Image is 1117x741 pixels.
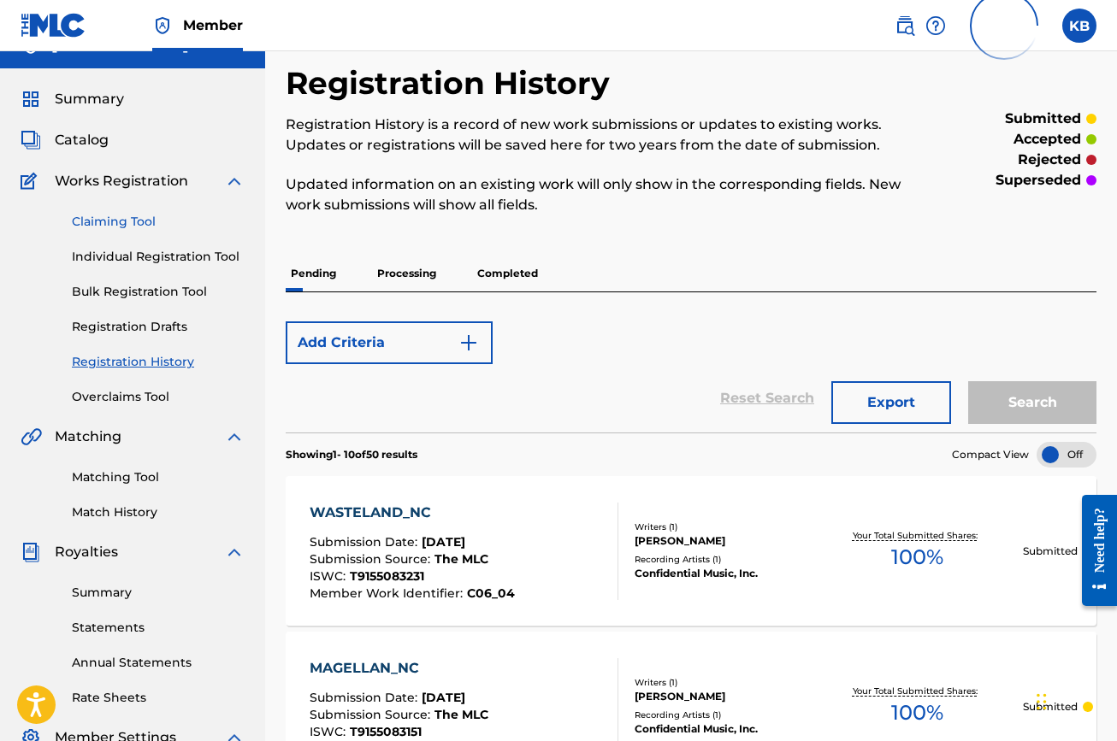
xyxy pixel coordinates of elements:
a: Registration Drafts [72,318,245,336]
a: Bulk Registration Tool [72,283,245,301]
p: Registration History is a record of new work submissions or updates to existing works. Updates or... [286,115,910,156]
span: ISWC : [310,724,350,739]
button: Add Criteria [286,321,493,364]
div: User Menu [1062,9,1096,43]
p: Pending [286,256,341,291]
img: Catalog [21,130,41,150]
span: Submission Source : [310,707,434,722]
span: T9155083231 [350,568,424,584]
img: expand [224,171,245,191]
span: Royalties [55,542,118,562]
a: Registration History [72,353,245,371]
img: Royalties [21,542,41,562]
span: T9155083151 [350,724,422,739]
a: Statements [72,619,245,637]
img: expand [224,426,245,447]
span: Summary [55,89,124,109]
a: Matching Tool [72,468,245,486]
div: Drag [1037,676,1047,727]
iframe: Resource Center [1069,479,1117,620]
span: Catalog [55,130,109,150]
div: Writers ( 1 ) [635,676,811,689]
div: Recording Artists ( 1 ) [635,553,811,566]
iframe: Chat Widget [1031,659,1117,741]
a: Public Search [895,9,915,43]
div: Writers ( 1 ) [635,520,811,533]
p: Your Total Submitted Shares: [853,685,982,697]
img: Top Rightsholder [152,15,173,36]
img: search [895,15,915,36]
span: 100 % [891,697,943,728]
p: Submitted [1023,699,1078,715]
span: Matching [55,426,121,447]
a: Annual Statements [72,654,245,672]
img: MLC Logo [21,13,86,38]
a: Match History [72,503,245,521]
span: ISWC : [310,568,350,584]
a: Summary [72,584,245,602]
img: Works Registration [21,171,43,191]
span: Works Registration [55,171,188,191]
span: Compact View [952,447,1029,462]
p: submitted [1005,109,1081,129]
span: The MLC [434,551,488,567]
p: superseded [996,170,1081,191]
div: MAGELLAN_NC [310,658,513,679]
a: SummarySummary [21,89,124,109]
a: WASTELAND_NCSubmission Date:[DATE]Submission Source:The MLCISWC:T9155083231Member Work Identifier... [286,476,1096,626]
span: 100 % [891,542,943,573]
form: Search Form [286,313,1096,432]
a: Claiming Tool [72,213,245,231]
p: accepted [1014,129,1081,150]
div: Confidential Music, Inc. [635,721,811,737]
p: Showing 1 - 10 of 50 results [286,447,417,462]
img: Summary [21,89,41,109]
span: Submission Source : [310,551,434,567]
p: Completed [472,256,543,291]
img: expand [224,542,245,562]
img: Matching [21,426,42,447]
a: Individual Registration Tool [72,248,245,266]
a: CatalogCatalog [21,130,109,150]
h2: Registration History [286,64,618,103]
div: [PERSON_NAME] [635,689,811,704]
span: [DATE] [422,690,465,705]
span: Member [183,15,243,35]
span: Submission Date : [310,534,422,550]
div: [PERSON_NAME] [635,533,811,549]
div: Recording Artists ( 1 ) [635,709,811,721]
div: Confidential Music, Inc. [635,566,811,581]
div: Help [925,9,946,43]
a: Overclaims Tool [72,388,245,406]
p: Your Total Submitted Shares: [853,529,982,542]
span: The MLC [434,707,488,722]
a: Rate Sheets [72,689,245,707]
p: Processing [372,256,441,291]
span: Member Work Identifier : [310,585,467,601]
div: WASTELAND_NC [310,503,515,523]
span: [DATE] [422,534,465,550]
img: help [925,15,946,36]
button: Export [831,381,951,424]
span: Submission Date : [310,690,422,705]
img: 9d2ae6d4665cec9f34b9.svg [458,332,479,353]
p: Submitted [1023,544,1078,559]
p: Updated information on an existing work will only show in the corresponding fields. New work subm... [286,174,910,215]
p: rejected [1018,150,1081,170]
span: C06_04 [467,585,515,601]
